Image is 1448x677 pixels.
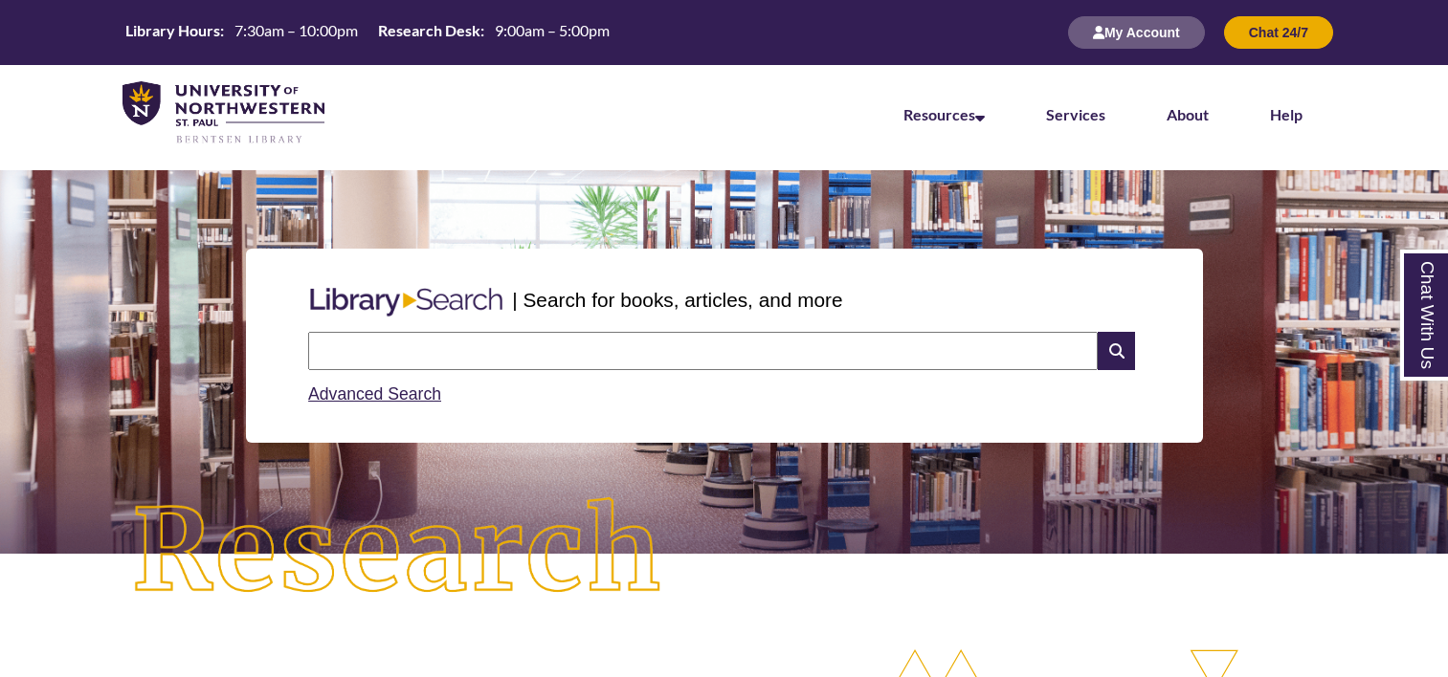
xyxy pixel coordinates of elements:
[234,21,358,39] span: 7:30am – 10:00pm
[73,439,724,666] img: Research
[1224,16,1333,49] button: Chat 24/7
[1270,105,1303,123] a: Help
[495,21,610,39] span: 9:00am – 5:00pm
[118,20,617,44] table: Hours Today
[1046,105,1105,123] a: Services
[1167,105,1209,123] a: About
[903,105,985,123] a: Resources
[370,20,487,41] th: Research Desk:
[118,20,227,41] th: Library Hours:
[301,280,512,324] img: Libary Search
[308,384,441,404] a: Advanced Search
[1224,24,1333,40] a: Chat 24/7
[118,20,617,46] a: Hours Today
[1068,24,1205,40] a: My Account
[1068,16,1205,49] button: My Account
[123,81,324,145] img: UNWSP Library Logo
[512,285,842,315] p: | Search for books, articles, and more
[1098,332,1134,370] i: Search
